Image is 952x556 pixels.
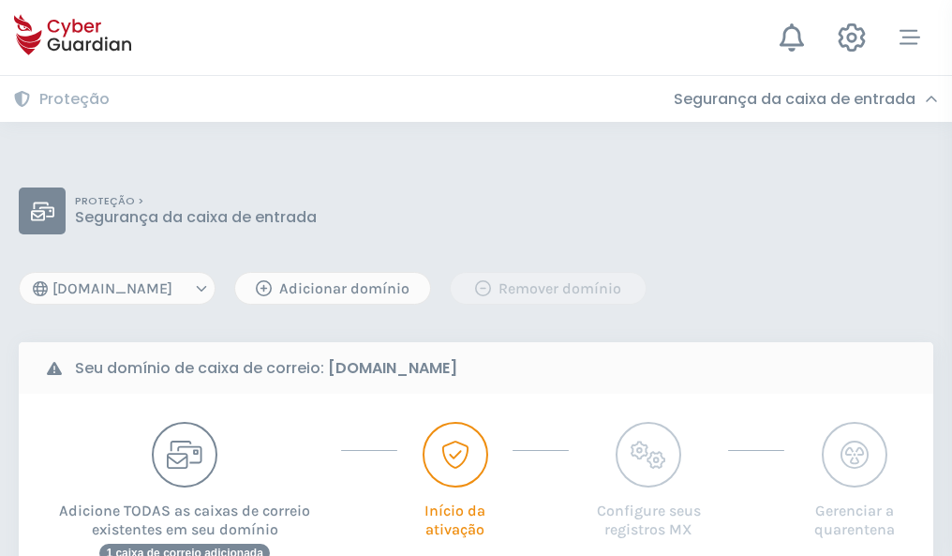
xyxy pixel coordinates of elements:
b: Seu domínio de caixa de correio: [75,357,457,380]
div: Segurança da caixa de entrada [674,90,938,109]
button: Gerenciar a quarentena [803,422,905,539]
p: Adicione TODAS as caixas de correio existentes em seu domínio [47,488,322,539]
button: Remover domínio [450,272,647,305]
button: Adicionar domínio [234,272,431,305]
p: Segurança da caixa de entrada [75,208,317,227]
p: Configure seus registros MX [588,488,710,539]
button: Configure seus registros MX [588,422,710,539]
button: Início da ativação [416,422,493,539]
div: Adicionar domínio [249,278,416,300]
h3: Segurança da caixa de entrada [674,90,915,109]
p: Gerenciar a quarentena [803,488,905,539]
div: Remover domínio [465,278,632,300]
h3: Proteção [39,90,110,109]
p: Início da ativação [416,488,493,539]
p: PROTEÇÃO > [75,195,317,208]
strong: [DOMAIN_NAME] [328,357,457,379]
